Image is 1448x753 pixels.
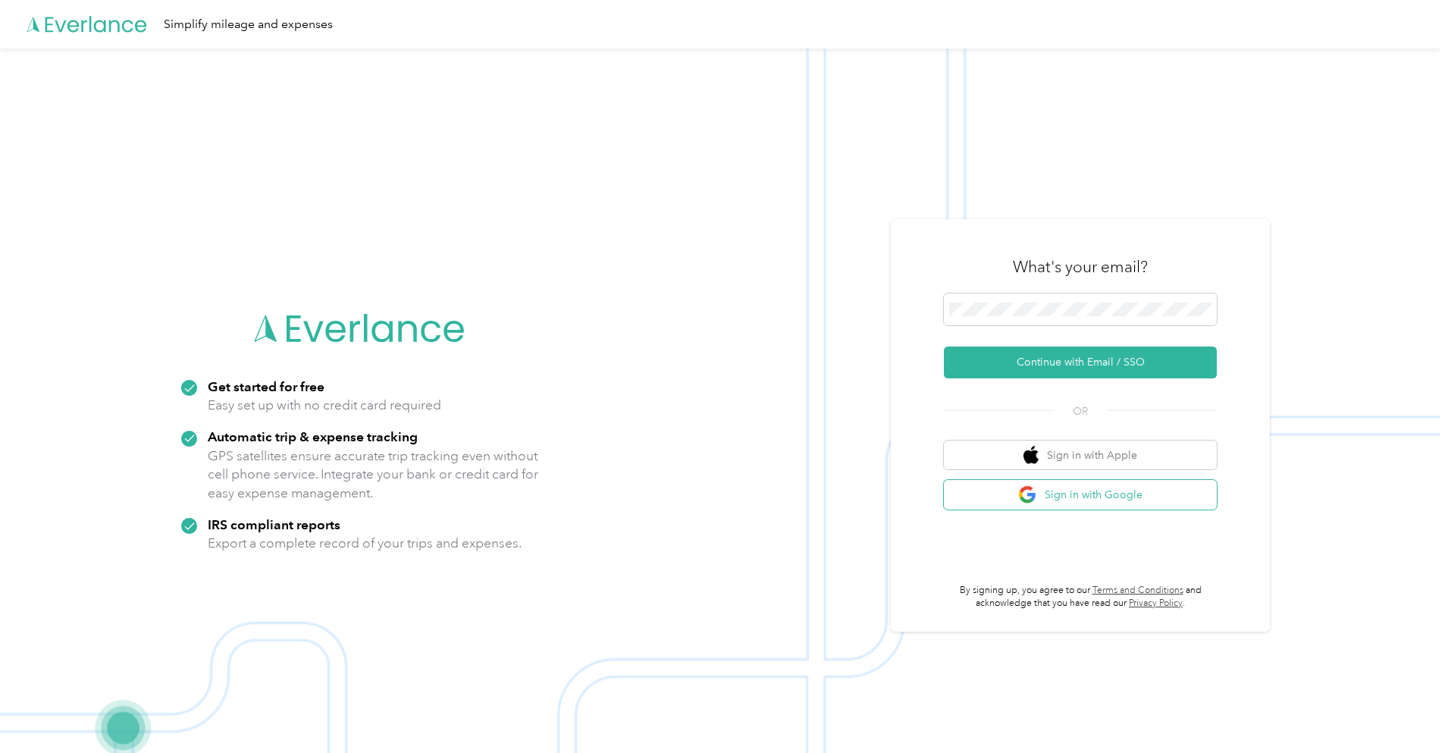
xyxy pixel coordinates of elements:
[1092,585,1183,596] a: Terms and Conditions
[208,378,324,394] strong: Get started for free
[208,396,441,415] p: Easy set up with no credit card required
[1023,446,1039,465] img: apple logo
[944,347,1217,378] button: Continue with Email / SSO
[1129,598,1183,609] a: Privacy Policy
[208,534,522,553] p: Export a complete record of your trips and expenses.
[944,584,1217,610] p: By signing up, you agree to our and acknowledge that you have read our .
[208,516,340,532] strong: IRS compliant reports
[1054,403,1107,419] span: OR
[1013,256,1148,278] h3: What's your email?
[208,428,418,444] strong: Automatic trip & expense tracking
[1018,485,1037,504] img: google logo
[944,480,1217,510] button: google logoSign in with Google
[164,15,333,34] div: Simplify mileage and expenses
[208,447,539,503] p: GPS satellites ensure accurate trip tracking even without cell phone service. Integrate your bank...
[944,441,1217,470] button: apple logoSign in with Apple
